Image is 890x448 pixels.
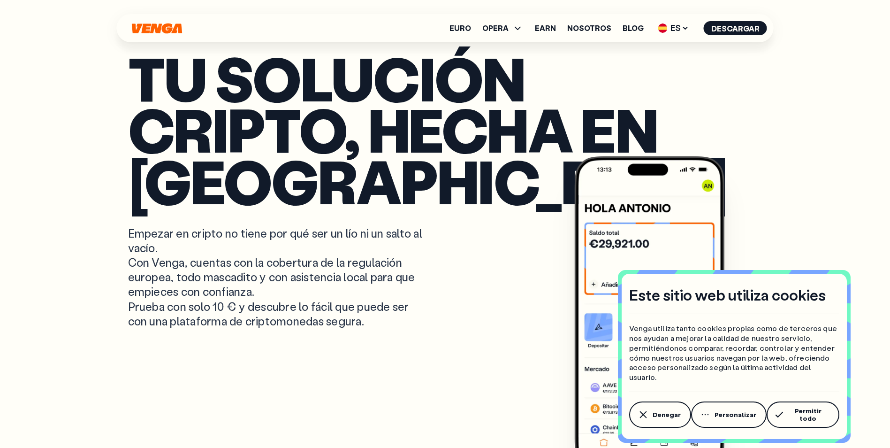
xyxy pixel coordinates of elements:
span: Denegar [653,411,681,418]
a: Earn [535,24,556,32]
span: ES [655,21,692,36]
button: Permitir todo [767,402,839,428]
p: Empezar en cripto no tiene por qué ser un lío ni un salto al vacío. Con Venga, cuentas con la cob... [128,226,425,328]
a: Euro [449,24,471,32]
span: OPERA [482,23,524,34]
span: Permitir todo [787,407,829,422]
button: Denegar [629,402,691,428]
a: Nosotros [567,24,611,32]
svg: Inicio [131,23,183,34]
span: Personalizar [715,411,756,418]
button: Personalizar [691,402,767,428]
a: Blog [623,24,644,32]
span: OPERA [482,24,509,32]
h4: Este sitio web utiliza cookies [629,285,826,305]
p: Tu solución cripto, hecha en [GEOGRAPHIC_DATA] [128,53,762,207]
p: Venga utiliza tanto cookies propias como de terceros que nos ayudan a mejorar la calidad de nuest... [629,324,839,382]
img: flag-es [658,23,668,33]
button: Descargar [704,21,767,35]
